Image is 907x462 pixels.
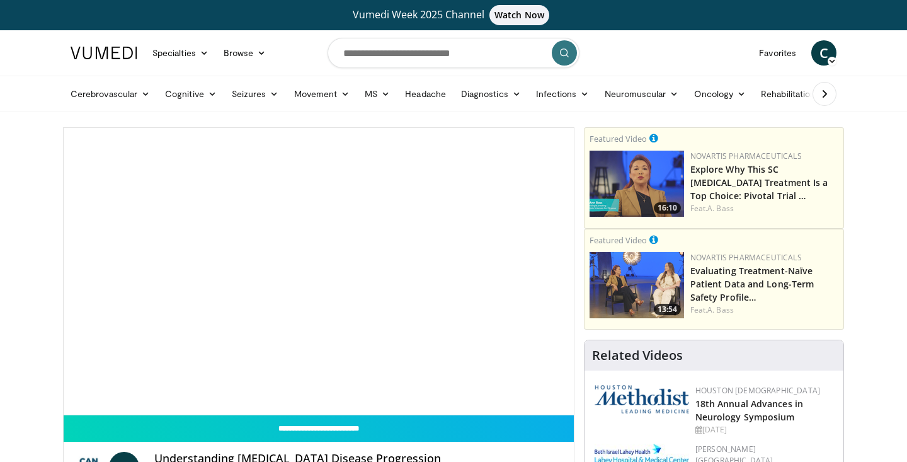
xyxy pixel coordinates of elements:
[707,304,734,315] a: A. Bass
[690,252,802,263] a: Novartis Pharmaceuticals
[690,203,838,214] div: Feat.
[707,203,734,214] a: A. Bass
[453,81,528,107] a: Diagnostics
[590,133,647,144] small: Featured Video
[654,202,681,214] span: 16:10
[695,424,833,436] div: [DATE]
[397,81,453,107] a: Headache
[590,252,684,318] a: 13:54
[489,5,549,25] span: Watch Now
[811,40,836,66] a: C
[687,81,754,107] a: Oncology
[328,38,579,68] input: Search topics, interventions
[753,81,823,107] a: Rehabilitation
[224,81,287,107] a: Seizures
[590,151,684,217] a: 16:10
[690,151,802,161] a: Novartis Pharmaceuticals
[595,385,689,413] img: 5e4488cc-e109-4a4e-9fd9-73bb9237ee91.png.150x105_q85_autocrop_double_scale_upscale_version-0.2.png
[64,128,574,415] video-js: Video Player
[216,40,274,66] a: Browse
[145,40,216,66] a: Specialties
[690,163,828,202] a: Explore Why This SC [MEDICAL_DATA] Treatment Is a Top Choice: Pivotal Trial …
[751,40,804,66] a: Favorites
[287,81,358,107] a: Movement
[592,348,683,363] h4: Related Videos
[71,47,137,59] img: VuMedi Logo
[690,304,838,316] div: Feat.
[695,385,820,396] a: Houston [DEMOGRAPHIC_DATA]
[654,304,681,315] span: 13:54
[597,81,687,107] a: Neuromuscular
[157,81,224,107] a: Cognitive
[357,81,397,107] a: MS
[590,151,684,217] img: fac2b8e8-85fa-4965-ac55-c661781e9521.png.150x105_q85_crop-smart_upscale.png
[353,8,554,21] span: Vumedi Week 2025 Channel
[528,81,597,107] a: Infections
[590,234,647,246] small: Featured Video
[590,252,684,318] img: 37a18655-9da9-4d40-a34e-6cccd3ffc641.png.150x105_q85_crop-smart_upscale.png
[72,5,835,25] a: Vumedi Week 2025 ChannelWatch Now
[63,81,157,107] a: Cerebrovascular
[690,265,814,303] a: Evaluating Treatment-Naïve Patient Data and Long-Term Safety Profile…
[695,398,803,423] a: 18th Annual Advances in Neurology Symposium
